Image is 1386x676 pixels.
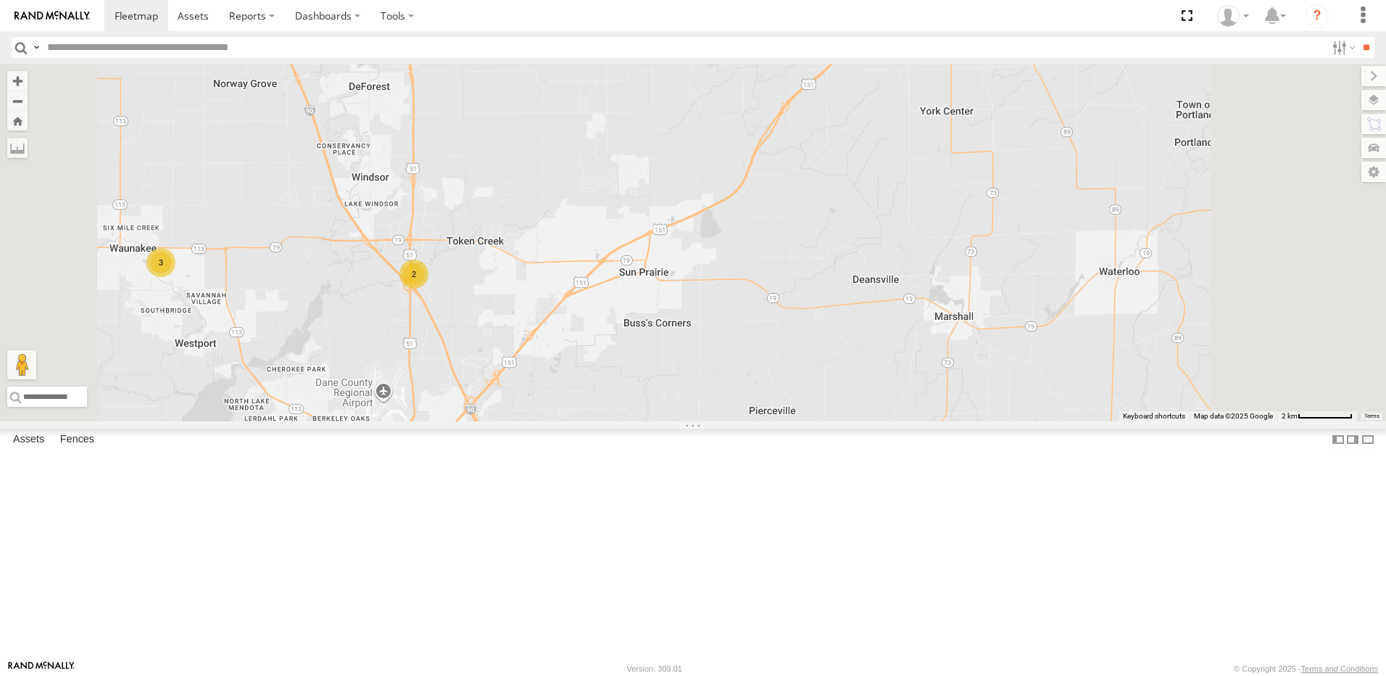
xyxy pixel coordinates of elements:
a: Visit our Website [8,661,75,676]
button: Zoom Home [7,111,28,131]
div: Eric Boock [1212,5,1254,27]
button: Keyboard shortcuts [1123,411,1185,421]
a: Terms and Conditions [1301,664,1378,673]
label: Dock Summary Table to the Right [1345,429,1360,450]
div: Version: 309.01 [627,664,682,673]
label: Measure [7,138,28,158]
label: Search Filter Options [1327,37,1358,58]
div: © Copyright 2025 - [1234,664,1378,673]
a: Terms (opens in new tab) [1364,413,1379,419]
label: Assets [6,429,51,450]
span: Map data ©2025 Google [1194,412,1273,420]
label: Search Query [30,37,42,58]
label: Map Settings [1361,162,1386,182]
img: rand-logo.svg [14,11,90,21]
button: Drag Pegman onto the map to open Street View [7,350,36,379]
span: 2 km [1282,412,1298,420]
label: Dock Summary Table to the Left [1331,429,1345,450]
label: Hide Summary Table [1361,429,1375,450]
i: ? [1306,4,1329,28]
div: 3 [146,248,175,277]
button: Zoom in [7,71,28,91]
div: 2 [399,260,428,289]
label: Fences [53,429,101,450]
button: Map scale: 2 km per 72 pixels [1277,411,1357,421]
button: Zoom out [7,91,28,111]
